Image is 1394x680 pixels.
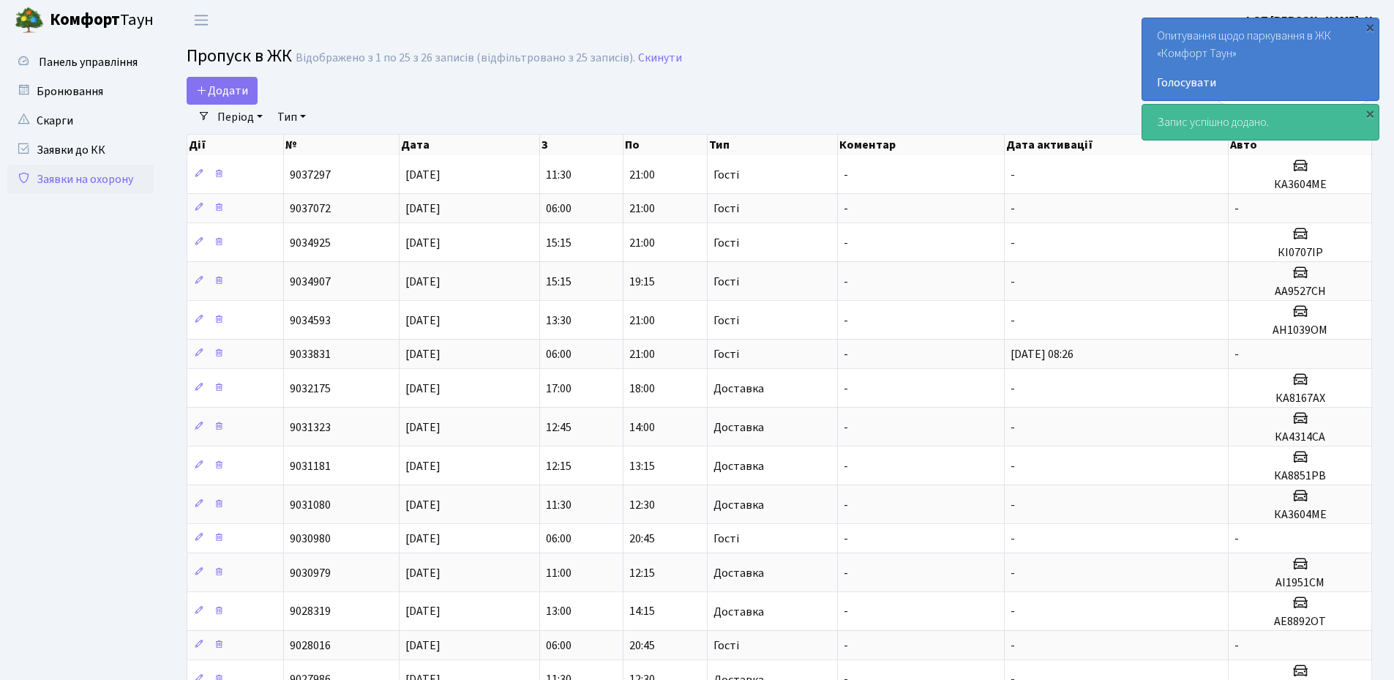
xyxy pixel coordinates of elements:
[629,604,655,620] span: 14:15
[290,638,331,654] span: 9028016
[713,422,764,433] span: Доставка
[629,638,655,654] span: 20:45
[713,499,764,511] span: Доставка
[844,313,848,329] span: -
[1011,419,1015,436] span: -
[290,346,331,362] span: 9033831
[405,458,441,474] span: [DATE]
[1234,178,1365,192] h5: КА3604МЕ
[844,419,848,436] span: -
[1011,638,1015,654] span: -
[1363,20,1377,34] div: ×
[1234,576,1365,590] h5: АІ1951СМ
[844,638,848,654] span: -
[540,135,623,155] th: З
[629,346,655,362] span: 21:00
[629,274,655,290] span: 19:15
[629,565,655,581] span: 12:15
[290,201,331,217] span: 9037072
[405,419,441,436] span: [DATE]
[1011,201,1015,217] span: -
[405,638,441,654] span: [DATE]
[187,77,258,105] a: Додати
[405,381,441,397] span: [DATE]
[713,533,739,545] span: Гості
[713,169,739,181] span: Гості
[844,604,848,620] span: -
[629,201,655,217] span: 21:00
[405,531,441,547] span: [DATE]
[546,381,572,397] span: 17:00
[405,201,441,217] span: [DATE]
[50,8,154,33] span: Таун
[638,51,682,65] a: Скинути
[713,606,764,618] span: Доставка
[546,604,572,620] span: 13:00
[1234,469,1365,483] h5: КА8851РВ
[546,565,572,581] span: 11:00
[629,381,655,397] span: 18:00
[546,531,572,547] span: 06:00
[290,531,331,547] span: 9030980
[844,167,848,183] span: -
[623,135,707,155] th: По
[7,48,154,77] a: Панель управління
[844,565,848,581] span: -
[284,135,399,155] th: №
[290,381,331,397] span: 9032175
[405,497,441,513] span: [DATE]
[1005,135,1229,155] th: Дата активації
[629,458,655,474] span: 13:15
[1363,106,1377,121] div: ×
[290,167,331,183] span: 9037297
[1243,12,1376,29] a: ФОП [PERSON_NAME]. Н.
[405,235,441,251] span: [DATE]
[1234,430,1365,444] h5: КА4314СА
[713,276,739,288] span: Гості
[211,105,269,130] a: Період
[290,565,331,581] span: 9030979
[1234,324,1365,337] h5: АН1039ОМ
[1234,392,1365,406] h5: КА8167АХ
[290,313,331,329] span: 9034593
[405,346,441,362] span: [DATE]
[546,419,572,436] span: 12:45
[1011,531,1015,547] span: -
[546,638,572,654] span: 06:00
[713,460,764,472] span: Доставка
[1011,458,1015,474] span: -
[1011,381,1015,397] span: -
[196,83,248,99] span: Додати
[546,235,572,251] span: 15:15
[1011,497,1015,513] span: -
[1011,313,1015,329] span: -
[844,274,848,290] span: -
[713,567,764,579] span: Доставка
[1234,346,1239,362] span: -
[290,419,331,436] span: 9031323
[546,346,572,362] span: 06:00
[629,167,655,183] span: 21:00
[1142,105,1379,140] div: Запис успішно додано.
[405,274,441,290] span: [DATE]
[1234,638,1239,654] span: -
[1011,167,1015,183] span: -
[708,135,838,155] th: Тип
[271,105,312,130] a: Тип
[1011,346,1073,362] span: [DATE] 08:26
[844,235,848,251] span: -
[1234,246,1365,260] h5: КІ0707ІР
[290,604,331,620] span: 9028319
[290,235,331,251] span: 9034925
[1011,274,1015,290] span: -
[713,237,739,249] span: Гості
[713,383,764,395] span: Доставка
[1011,604,1015,620] span: -
[187,135,284,155] th: Дії
[844,201,848,217] span: -
[15,6,44,35] img: logo.png
[1234,285,1365,299] h5: АА9527СН
[844,381,848,397] span: -
[1234,508,1365,522] h5: КА3604МЕ
[1011,235,1015,251] span: -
